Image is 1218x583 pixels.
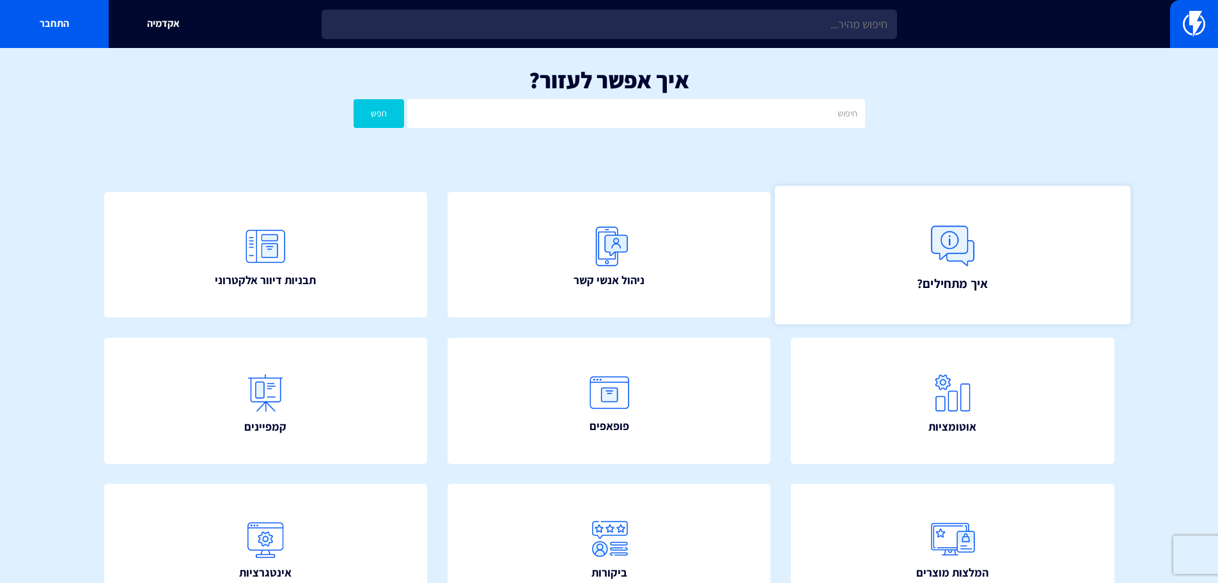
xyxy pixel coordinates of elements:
[791,338,1114,464] a: אוטומציות
[916,564,988,581] span: המלצות מוצרים
[775,186,1130,324] a: איך מתחילים?
[928,419,976,435] span: אוטומציות
[19,67,1199,93] h1: איך אפשר לעזור?
[591,564,627,581] span: ביקורות
[322,10,897,39] input: חיפוש מהיר...
[448,338,771,464] a: פופאפים
[407,99,864,128] input: חיפוש
[589,418,629,435] span: פופאפים
[917,274,988,292] span: איך מתחילים?
[239,564,292,581] span: אינטגרציות
[354,99,405,128] button: חפש
[215,272,316,289] span: תבניות דיוור אלקטרוני
[574,272,644,289] span: ניהול אנשי קשר
[104,338,428,464] a: קמפיינים
[244,419,286,435] span: קמפיינים
[104,192,428,318] a: תבניות דיוור אלקטרוני
[448,192,771,318] a: ניהול אנשי קשר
